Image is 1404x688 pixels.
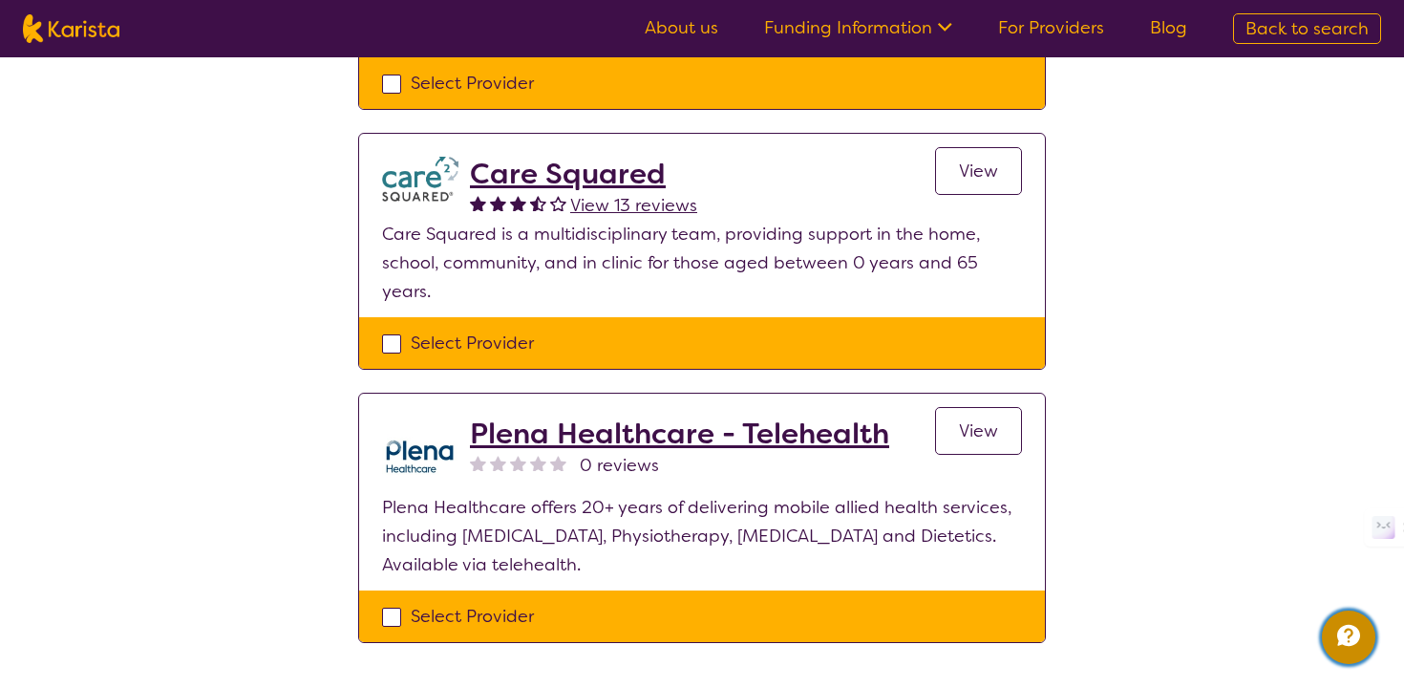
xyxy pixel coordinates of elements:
img: nonereviewstar [470,455,486,471]
a: Blog [1150,16,1187,39]
a: Plena Healthcare - Telehealth [470,417,889,451]
img: nonereviewstar [490,455,506,471]
a: View 13 reviews [570,191,697,220]
span: Back to search [1245,17,1369,40]
span: 0 reviews [580,451,659,480]
a: For Providers [998,16,1104,39]
img: nonereviewstar [550,455,566,471]
a: Care Squared [470,157,697,191]
img: qwv9egg5taowukv2xnze.png [382,417,458,493]
img: fullstar [510,195,526,211]
a: About us [645,16,718,39]
button: Channel Menu [1322,611,1375,664]
img: halfstar [530,195,546,211]
a: Back to search [1233,13,1381,44]
img: Karista logo [23,14,119,43]
p: Care Squared is a multidisciplinary team, providing support in the home, school, community, and i... [382,220,1022,306]
a: View [935,407,1022,455]
img: nonereviewstar [530,455,546,471]
img: fullstar [490,195,506,211]
img: emptystar [550,195,566,211]
img: nonereviewstar [510,455,526,471]
p: Plena Healthcare offers 20+ years of delivering mobile allied health services, including [MEDICAL... [382,493,1022,579]
a: Funding Information [764,16,952,39]
img: watfhvlxxexrmzu5ckj6.png [382,157,458,202]
img: fullstar [470,195,486,211]
span: View [959,160,998,183]
span: View [959,419,998,442]
span: View 13 reviews [570,194,697,217]
a: View [935,147,1022,195]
